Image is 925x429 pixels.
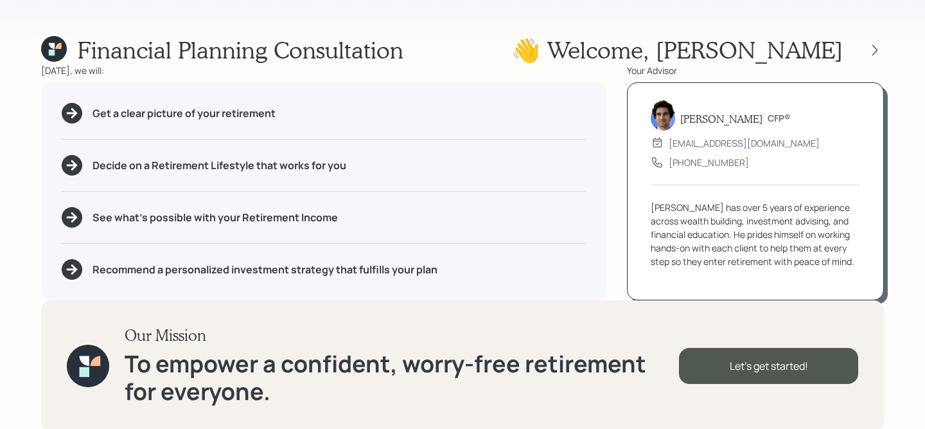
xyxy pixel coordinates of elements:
[125,326,679,345] h3: Our Mission
[92,212,338,224] h5: See what's possible with your Retirement Income
[92,160,346,172] h5: Decide on a Retirement Lifestyle that works for you
[92,264,437,276] h5: Recommend a personalized investment strategy that fulfills your plan
[679,348,858,384] div: Let's get started!
[669,156,749,169] div: [PHONE_NUMBER]
[680,113,762,125] h5: [PERSON_NAME]
[511,36,843,64] h1: 👋 Welcome , [PERSON_NAME]
[77,36,403,64] h1: Financial Planning Consultation
[627,64,884,77] div: Your Advisor
[669,136,820,150] div: [EMAIL_ADDRESS][DOMAIN_NAME]
[125,350,679,405] h1: To empower a confident, worry-free retirement for everyone.
[651,201,860,268] div: [PERSON_NAME] has over 5 years of experience across wealth building, investment advising, and fin...
[92,107,276,120] h5: Get a clear picture of your retirement
[768,113,790,124] h6: CFP®
[41,64,606,77] div: [DATE], we will:
[651,100,675,131] img: harrison-schaefer-headshot-2.png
